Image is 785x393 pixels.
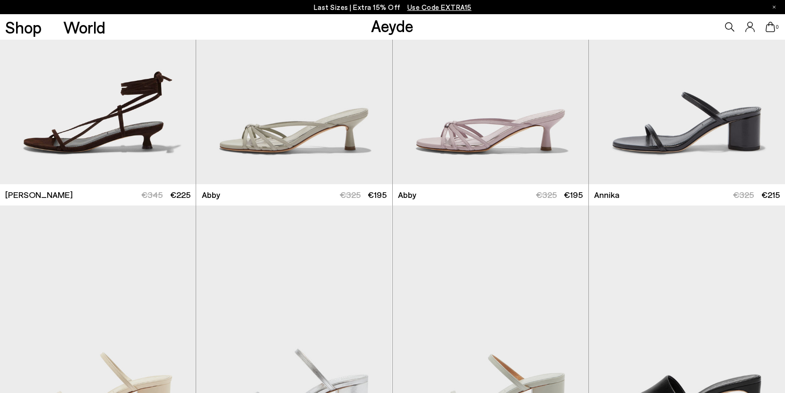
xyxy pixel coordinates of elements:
a: Abby €325 €195 [393,184,588,205]
span: 0 [775,25,780,30]
span: €325 [340,189,361,200]
span: Navigate to /collections/ss25-final-sizes [407,3,472,11]
span: €345 [141,189,163,200]
span: €195 [564,189,583,200]
span: Annika [594,189,620,201]
a: Aeyde [371,16,414,35]
span: €325 [536,189,557,200]
a: Annika €325 €215 [589,184,785,205]
span: €325 [733,189,754,200]
a: World [63,19,105,35]
span: Abby [202,189,220,201]
span: €225 [170,189,190,200]
span: Abby [398,189,416,201]
p: Last Sizes | Extra 15% Off [314,1,472,13]
a: Abby €325 €195 [196,184,392,205]
span: €215 [761,189,780,200]
span: €195 [368,189,387,200]
a: 0 [766,22,775,32]
span: [PERSON_NAME] [5,189,73,201]
a: Shop [5,19,42,35]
